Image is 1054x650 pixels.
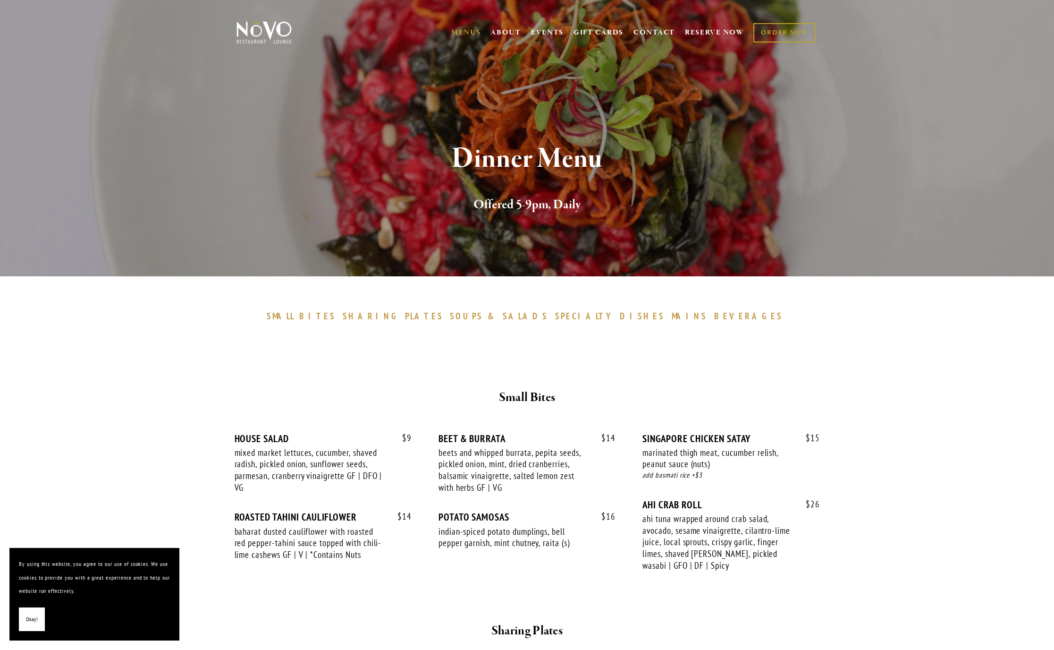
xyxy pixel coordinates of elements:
[438,526,589,549] div: indian-spiced potato dumplings, bell pepper garnish, mint chutney, raita (s)
[685,24,744,42] a: RESERVE NOW
[19,607,45,632] button: Okay!
[488,310,498,322] span: &
[499,389,555,406] strong: Small Bites
[450,310,483,322] span: SOUPS
[235,447,385,494] div: mixed market lettuces, cucumber, shaved radish, pickled onion, sunflower seeds, parmesan, cranber...
[503,310,548,322] span: SALADS
[451,28,481,37] a: MENUS
[397,511,402,522] span: $
[633,24,675,42] a: CONTACT
[9,548,179,641] section: Cookie banner
[402,432,407,444] span: $
[235,526,385,561] div: baharat dusted cauliflower with roasted red pepper-tahini sauce topped with chili-lime cashews GF...
[796,499,820,510] span: 26
[592,433,616,444] span: 14
[601,511,606,522] span: $
[806,498,810,510] span: $
[26,613,38,626] span: Okay!
[642,447,793,470] div: marinated thigh meat, cucumber relish, peanut sauce (nuts)
[806,432,810,444] span: $
[642,513,793,572] div: ahi tuna wrapped around crab salad, avocado, sesame vinaigrette, cilantro-lime juice, local sprou...
[438,511,616,523] div: POTATO SAMOSAS
[235,511,412,523] div: ROASTED TAHINI CAULIFLOWER
[672,310,707,322] span: MAINS
[796,433,820,444] span: 15
[252,144,802,174] h1: Dinner Menu
[592,511,616,522] span: 16
[573,24,624,42] a: GIFT CARDS
[490,28,521,37] a: ABOUT
[388,511,412,522] span: 14
[438,447,589,494] div: beets and whipped burrata, pepita seeds, pickled onion, mint, dried cranberries, balsamic vinaigr...
[642,433,819,445] div: SINGAPORE CHICKEN SATAY
[642,470,819,481] div: add basmati rice +$3
[343,310,447,322] a: SHARINGPLATES
[555,310,669,322] a: SPECIALTYDISHES
[491,623,563,639] strong: Sharing Plates
[672,310,712,322] a: MAINS
[299,310,336,322] span: BITES
[555,310,616,322] span: SPECIALTY
[267,310,295,322] span: SMALL
[235,433,412,445] div: HOUSE SALAD
[531,28,564,37] a: EVENTS
[343,310,400,322] span: SHARING
[438,433,616,445] div: BEET & BURRATA
[714,310,783,322] span: BEVERAGES
[642,499,819,511] div: AHI CRAB ROLL
[601,432,606,444] span: $
[393,433,412,444] span: 9
[19,557,170,598] p: By using this website, you agree to our use of cookies. We use cookies to provide you with a grea...
[405,310,443,322] span: PLATES
[450,310,552,322] a: SOUPS&SALADS
[267,310,341,322] a: SMALLBITES
[252,195,802,215] h2: Offered 5-9pm, Daily
[714,310,788,322] a: BEVERAGES
[235,21,294,44] img: Novo Restaurant &amp; Lounge
[753,23,815,43] a: ORDER NOW
[620,310,665,322] span: DISHES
